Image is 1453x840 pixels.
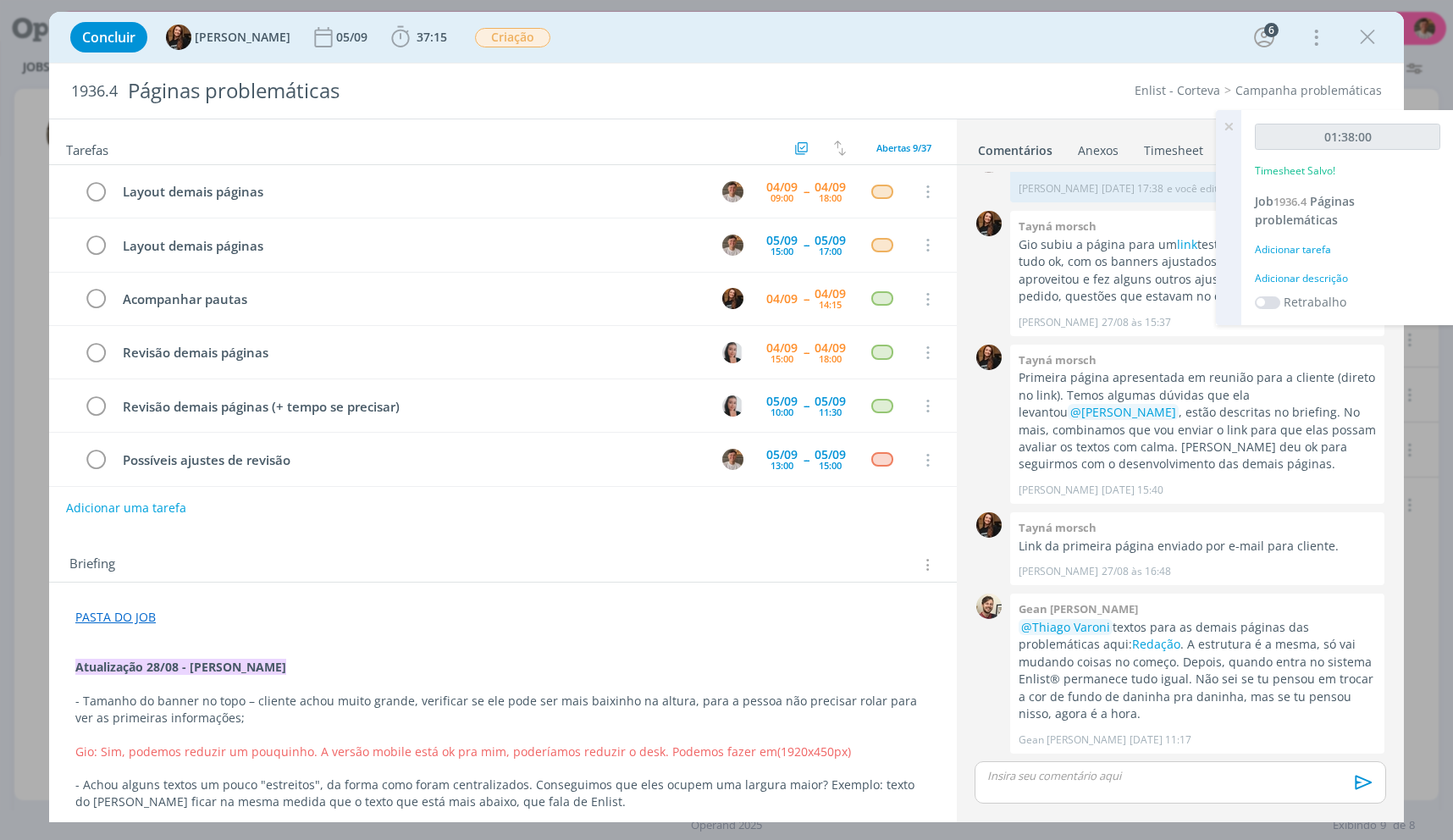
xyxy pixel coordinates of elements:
img: C [722,342,743,363]
b: Tayná morsch [1019,352,1097,367]
img: T [722,288,743,309]
span: Abertas 9/37 [876,141,931,154]
div: Revisão demais páginas (+ tempo se precisar) [115,396,706,417]
span: Briefing [69,554,115,576]
span: Páginas problemáticas [1255,193,1355,228]
img: T [976,345,1002,370]
img: T [722,181,743,202]
div: Layout demais páginas [115,235,706,257]
div: 04/09 [766,293,798,305]
div: 05/09 [766,235,798,246]
div: Páginas problemáticas [121,70,829,112]
span: -- [804,400,809,412]
span: -- [804,454,809,466]
span: 1936.4 [71,82,118,101]
button: T [720,232,745,257]
p: Timesheet Salvo! [1255,163,1335,179]
span: -- [804,293,809,305]
div: 13:00 [771,461,793,470]
div: 15:00 [771,246,793,256]
b: Gean [PERSON_NAME] [1019,601,1138,616]
div: 15:00 [771,354,793,363]
div: 05/09 [815,235,846,246]
img: T [976,512,1002,538]
button: 6 [1251,24,1278,51]
button: C [720,340,745,365]
div: 05/09 [766,449,798,461]
span: @[PERSON_NAME] [1070,404,1176,420]
button: 37:15 [387,24,451,51]
div: Adicionar descrição [1255,271,1440,286]
span: Concluir [82,30,135,44]
span: [PERSON_NAME] [195,31,290,43]
span: [DATE] 15:40 [1102,483,1163,498]
div: 09:00 [771,193,793,202]
span: [DATE] 17:38 [1102,181,1163,196]
div: 05/09 [336,31,371,43]
a: PASTA DO JOB [75,609,156,625]
div: Revisão demais páginas [115,342,706,363]
a: Campanha problemáticas [1235,82,1382,98]
b: Tayná morsch [1019,218,1097,234]
span: -- [804,346,809,358]
button: T[PERSON_NAME] [166,25,290,50]
div: 6 [1264,23,1279,37]
a: link [1177,236,1197,252]
div: Possíveis ajustes de revisão [115,450,706,471]
div: 14:15 [819,300,842,309]
p: [PERSON_NAME] [1019,483,1098,498]
div: 18:00 [819,193,842,202]
span: e você editou [1167,181,1229,196]
span: - Achou alguns textos um pouco "estreitos", da forma como foram centralizados. Conseguimos que el... [75,776,918,810]
img: T [166,25,191,50]
div: 05/09 [766,395,798,407]
b: Tayná morsch [1019,520,1097,535]
div: 04/09 [766,342,798,354]
span: Gio: Sim, podemos reduzir um pouquinho. A versão mobile está ok pra mim, poderíamos reduzir o des... [75,743,777,760]
span: Criação [475,28,550,47]
div: 04/09 [815,288,846,300]
button: C [720,393,745,418]
button: T [720,179,745,204]
div: Layout demais páginas [115,181,706,202]
img: T [722,235,743,256]
button: Concluir [70,22,147,52]
div: 05/09 [815,449,846,461]
span: - Tamanho do banner no topo – cliente achou muito grande, verificar se ele pode ser mais baixinho... [75,693,920,726]
div: 17:00 [819,246,842,256]
span: 37:15 [417,29,447,45]
button: Adicionar uma tarefa [65,493,187,523]
a: Redação [1132,636,1180,652]
button: T [720,286,745,312]
p: [PERSON_NAME] [1019,564,1098,579]
img: T [976,211,1002,236]
p: [PERSON_NAME] [1019,315,1098,330]
label: Retrabalho [1284,293,1346,311]
span: 27/08 às 16:48 [1102,564,1171,579]
img: C [722,395,743,417]
span: Tarefas [66,138,108,158]
div: 05/09 [815,395,846,407]
span: 27/08 às 15:37 [1102,315,1171,330]
span: -- [804,239,809,251]
div: 04/09 [766,181,798,193]
strong: Atualização 28/08 - [PERSON_NAME] [75,659,286,675]
span: 1936.4 [1273,194,1307,209]
div: 04/09 [815,181,846,193]
button: T [720,447,745,472]
a: Job1936.4Páginas problemáticas [1255,193,1355,228]
span: @Thiago Varoni [1021,619,1110,635]
p: textos para as demais páginas das problemáticas aqui: . A estrutura é a mesma, só vai mudando coi... [1019,619,1376,723]
div: 15:00 [819,461,842,470]
a: Timesheet [1143,135,1204,159]
a: Comentários [977,135,1053,159]
span: -- [804,185,809,197]
p: Primeira página apresentada em reunião para a cliente (direto no link). Temos algumas dúvidas que... [1019,369,1376,473]
div: dialog [49,12,1404,822]
div: 11:30 [819,407,842,417]
div: Adicionar tarefa [1255,242,1440,257]
p: [PERSON_NAME] [1019,181,1098,196]
div: 10:00 [771,407,793,417]
img: T [722,449,743,470]
p: Gio subiu a página para um teste. Me avisou que estava tudo ok, com os banners ajustados. Ele com... [1019,236,1376,306]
